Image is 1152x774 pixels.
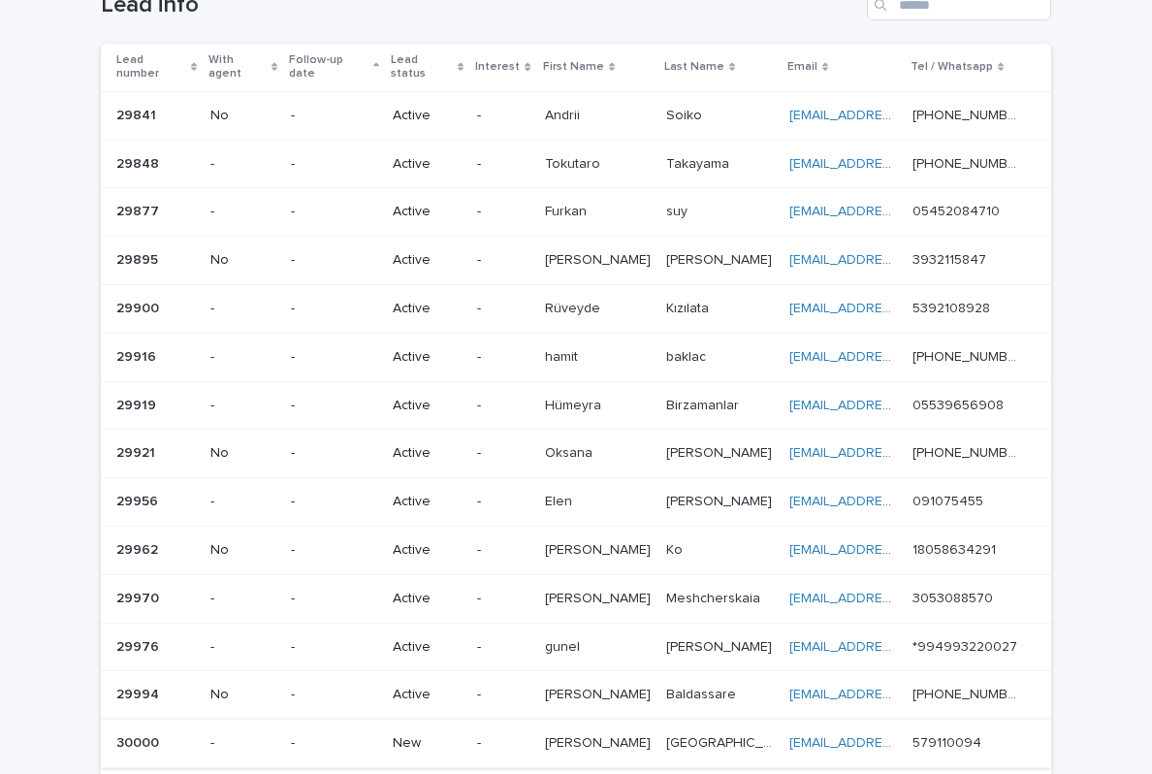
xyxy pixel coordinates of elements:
p: *994993220027 [912,635,1021,656]
p: - [291,542,377,559]
p: - [291,156,377,173]
p: Active [393,494,462,510]
p: - [210,591,275,607]
p: [PHONE_NUMBER] [912,152,1024,173]
p: 29916 [116,345,160,366]
p: Baldassare [666,683,740,703]
p: gunel [545,635,584,656]
p: - [291,398,377,414]
p: 3053088570 [912,587,997,607]
p: 579110094 [912,731,985,752]
a: [EMAIL_ADDRESS][DOMAIN_NAME] [789,157,1008,171]
p: Lead number [116,49,186,85]
p: Active [393,349,462,366]
p: 05539656908 [912,394,1008,414]
tr: 2999429994 No-Active-[PERSON_NAME][PERSON_NAME] BaldassareBaldassare [EMAIL_ADDRESS][PERSON_NAME]... [101,671,1051,720]
a: [EMAIL_ADDRESS][DOMAIN_NAME] [789,640,1008,654]
p: [PERSON_NAME] [666,441,776,462]
p: - [291,639,377,656]
p: - [477,349,528,366]
p: baklac [666,345,710,366]
p: No [210,542,275,559]
a: [EMAIL_ADDRESS][DOMAIN_NAME] [789,302,1008,315]
a: [EMAIL_ADDRESS][DOMAIN_NAME] [789,399,1008,412]
a: [EMAIL_ADDRESS][DOMAIN_NAME] [789,495,1008,508]
p: [GEOGRAPHIC_DATA] [666,731,778,752]
p: - [477,735,528,752]
p: - [477,445,528,462]
p: Active [393,591,462,607]
p: Tel / Whatsapp [911,56,993,78]
p: New [393,735,462,752]
p: [PHONE_NUMBER] [912,104,1024,124]
p: - [210,301,275,317]
a: [EMAIL_ADDRESS][DOMAIN_NAME] [789,350,1008,364]
p: suy [666,200,691,220]
p: Last Name [664,56,724,78]
p: - [477,398,528,414]
tr: 2991629916 --Active-hamithamit baklacbaklac [EMAIL_ADDRESS][DOMAIN_NAME] [PHONE_NUMBER][PHONE_NUM... [101,333,1051,381]
p: - [477,301,528,317]
p: [PERSON_NAME] [666,490,776,510]
p: - [291,591,377,607]
p: 29970 [116,587,163,607]
tr: 2989529895 No-Active-[PERSON_NAME][PERSON_NAME] [PERSON_NAME][PERSON_NAME] [EMAIL_ADDRESS][DOMAIN... [101,237,1051,285]
p: [PERSON_NAME] [545,587,655,607]
a: [EMAIL_ADDRESS][DOMAIN_NAME] [789,543,1008,557]
a: [EMAIL_ADDRESS][PERSON_NAME][DOMAIN_NAME] [789,688,1114,701]
p: Andrii [545,104,584,124]
p: [PHONE_NUMBER] [912,683,1024,703]
p: Active [393,156,462,173]
p: - [210,398,275,414]
a: [EMAIL_ADDRESS][DOMAIN_NAME] [789,446,1008,460]
p: Active [393,108,462,124]
p: [PHONE_NUMBER] [912,441,1024,462]
p: No [210,252,275,269]
p: Oksana [545,441,596,462]
p: hamit [545,345,582,366]
p: - [477,591,528,607]
tr: 2992129921 No-Active-OksanaOksana [PERSON_NAME][PERSON_NAME] [EMAIL_ADDRESS][DOMAIN_NAME] [PHONE_... [101,430,1051,478]
p: Active [393,252,462,269]
p: - [291,204,377,220]
p: [PHONE_NUMBER] [912,345,1024,366]
p: Interest [475,56,520,78]
tr: 2987729877 --Active-FurkanFurkan suysuy [EMAIL_ADDRESS][DOMAIN_NAME] 0545208471005452084710 [101,188,1051,237]
a: [EMAIL_ADDRESS][DOMAIN_NAME] [789,109,1008,122]
p: Active [393,639,462,656]
p: - [291,252,377,269]
tr: 2995629956 --Active-ElenElen [PERSON_NAME][PERSON_NAME] [EMAIL_ADDRESS][DOMAIN_NAME] 091075455091... [101,478,1051,527]
tr: 2997029970 --Active-[PERSON_NAME][PERSON_NAME] MeshcherskaiaMeshcherskaia [EMAIL_ADDRESS][DOMAIN_... [101,574,1051,623]
tr: 2996229962 No-Active-[PERSON_NAME][PERSON_NAME] KoKo [EMAIL_ADDRESS][DOMAIN_NAME] 180586342911805... [101,526,1051,574]
tr: 2991929919 --Active-HümeyraHümeyra BirzamanlarBirzamanlar [EMAIL_ADDRESS][DOMAIN_NAME] 0553965690... [101,381,1051,430]
p: Ko [666,538,687,559]
p: 5392108928 [912,297,994,317]
p: - [210,735,275,752]
p: Takayama [666,152,733,173]
p: 29919 [116,394,160,414]
p: No [210,108,275,124]
p: - [477,108,528,124]
p: 05452084710 [912,200,1004,220]
p: Lead status [391,49,453,85]
p: 29956 [116,490,162,510]
p: - [477,204,528,220]
p: - [477,639,528,656]
p: - [291,349,377,366]
p: 30000 [116,731,163,752]
p: 29841 [116,104,160,124]
p: With agent [208,49,267,85]
p: Active [393,398,462,414]
p: - [477,252,528,269]
p: - [291,301,377,317]
tr: 2984829848 --Active-TokutaroTokutaro TakayamaTakayama [EMAIL_ADDRESS][DOMAIN_NAME] [PHONE_NUMBER]... [101,140,1051,188]
p: 29976 [116,635,163,656]
p: - [477,542,528,559]
a: [EMAIL_ADDRESS][DOMAIN_NAME] [789,736,1008,750]
p: Birzamanlar [666,394,743,414]
p: Kızılata [666,297,713,317]
p: [PERSON_NAME] [545,731,655,752]
tr: 2990029900 --Active-RüveydeRüveyde KızılataKızılata [EMAIL_ADDRESS][DOMAIN_NAME] 5392108928539210... [101,284,1051,333]
a: [EMAIL_ADDRESS][DOMAIN_NAME] [789,205,1008,218]
p: 29877 [116,200,163,220]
